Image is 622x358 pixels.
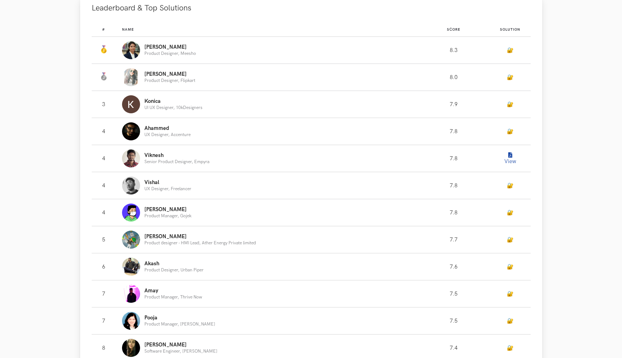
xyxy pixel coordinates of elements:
td: 7.8 [418,145,490,172]
td: 8.3 [418,37,490,64]
p: UX Designer, Freelancer [144,187,191,191]
td: 5 [92,226,122,253]
td: 3 [92,91,122,118]
img: Profile photo [122,68,140,86]
p: UX Designer, Accenture [144,132,191,137]
img: Profile photo [122,285,140,303]
span: Score [447,27,460,32]
p: Product Designer, Urban Piper [144,268,204,272]
td: 4 [92,145,122,172]
img: Profile photo [122,339,140,357]
td: 7.9 [418,91,490,118]
p: [PERSON_NAME] [144,207,191,213]
td: 4 [92,199,122,226]
td: 7.8 [418,172,490,199]
p: Product Manager, Thrive Now [144,295,202,300]
p: [PERSON_NAME] [144,234,256,240]
img: Profile photo [122,122,140,140]
img: Profile photo [122,231,140,249]
td: 7.8 [418,118,490,145]
span: Solution [500,27,520,32]
a: 🔐 [507,318,513,324]
img: Silver Medal [99,72,108,81]
p: Amay [144,288,202,294]
a: 🔐 [507,74,513,80]
span: Leaderboard & Top Solutions [92,3,191,13]
td: 7.7 [418,226,490,253]
a: 🔐 [507,345,513,351]
td: 7.8 [418,199,490,226]
p: Akash [144,261,204,267]
img: Profile photo [122,204,140,222]
td: 7.5 [418,307,490,335]
p: Product Manager, Gojek [144,214,191,218]
p: UI UX Designer, 10kDesigners [144,105,203,110]
td: 7.5 [418,280,490,307]
img: Profile photo [122,312,140,330]
td: 7.6 [418,253,490,280]
a: 🔐 [507,291,513,297]
button: View [503,151,517,166]
p: Product designer - HMI Lead, Ather Energy Private limited [144,241,256,245]
a: 🔐 [507,237,513,243]
td: 6 [92,253,122,280]
a: 🔐 [507,101,513,108]
a: 🔐 [507,47,513,53]
img: Profile photo [122,41,140,59]
td: 7 [92,307,122,335]
a: 🔐 [507,264,513,270]
p: Product Manager, [PERSON_NAME] [144,322,215,327]
img: Gold Medal [99,45,108,54]
p: Ahammed [144,126,191,131]
img: Profile photo [122,95,140,113]
p: [PERSON_NAME] [144,71,195,77]
p: Product Designer, Flipkart [144,78,195,83]
p: Konica [144,99,203,104]
td: 4 [92,172,122,199]
span: # [102,27,105,32]
p: Software Engineer, [PERSON_NAME] [144,349,217,354]
a: 🔐 [507,128,513,135]
span: Name [122,27,134,32]
p: Viknesh [144,153,209,158]
p: Vishal [144,180,191,185]
p: Senior Product Designer, Empyra [144,160,209,164]
p: [PERSON_NAME] [144,44,196,50]
a: 🔐 [507,210,513,216]
p: Product Designer, Meesho [144,51,196,56]
a: 🔐 [507,183,513,189]
p: Pooja [144,315,215,321]
td: 4 [92,118,122,145]
img: Profile photo [122,176,140,195]
p: [PERSON_NAME] [144,342,217,348]
td: 8.0 [418,64,490,91]
img: Profile photo [122,149,140,167]
img: Profile photo [122,258,140,276]
td: 7 [92,280,122,307]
